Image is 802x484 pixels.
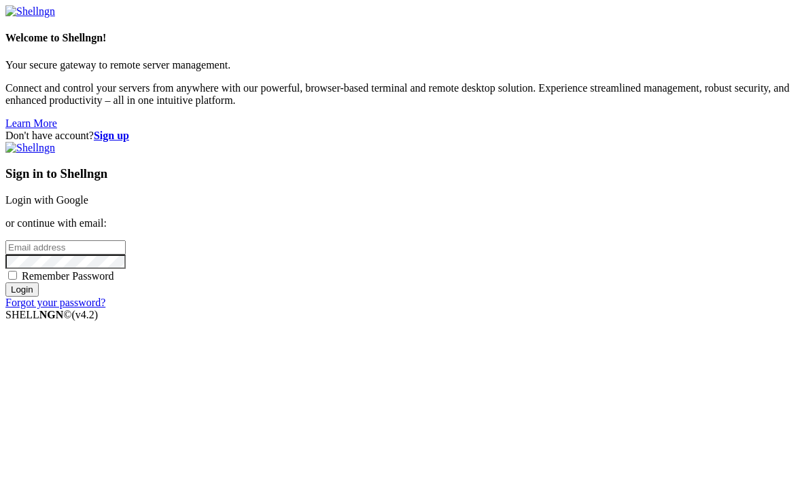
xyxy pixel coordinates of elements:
span: 4.2.0 [72,309,99,320]
span: Remember Password [22,270,114,282]
h4: Welcome to Shellngn! [5,32,797,44]
a: Login with Google [5,194,88,206]
img: Shellngn [5,142,55,154]
input: Remember Password [8,271,17,280]
img: Shellngn [5,5,55,18]
a: Sign up [94,130,129,141]
input: Login [5,282,39,297]
div: Don't have account? [5,130,797,142]
a: Forgot your password? [5,297,105,308]
p: Connect and control your servers from anywhere with our powerful, browser-based terminal and remo... [5,82,797,107]
b: NGN [39,309,64,320]
p: or continue with email: [5,217,797,229]
a: Learn More [5,117,57,129]
p: Your secure gateway to remote server management. [5,59,797,71]
span: SHELL © [5,309,98,320]
input: Email address [5,240,126,255]
h3: Sign in to Shellngn [5,166,797,181]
